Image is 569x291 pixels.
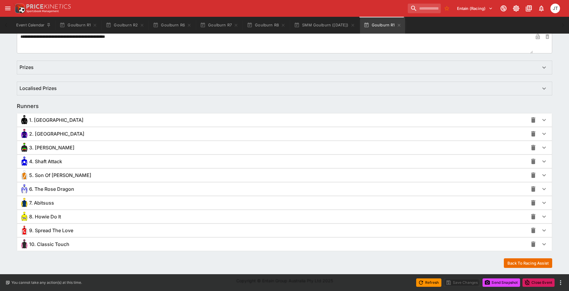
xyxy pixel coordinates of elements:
div: Josh Tanner [550,4,560,13]
button: Documentation [523,3,534,14]
img: spread-the-love_64x64.png [20,226,29,235]
span: 5. Son Of [PERSON_NAME] [29,172,91,178]
img: Sportsbook Management [26,10,59,13]
button: Send Snapshot [483,278,520,287]
span: 7. Abitsuss [29,200,54,206]
button: Back To Racing Assist [504,258,552,268]
img: PriceKinetics [26,4,71,9]
span: 3. [PERSON_NAME] [29,145,74,151]
img: mary-le-bone_64x64.png [20,143,29,152]
img: abitsuss_64x64.png [20,198,29,208]
span: 10. Classic Touch [29,241,69,247]
button: Goulburn R8 [243,17,289,34]
span: 9. Spread The Love [29,227,73,234]
button: Goulburn R2 [102,17,148,34]
button: Toggle light/dark mode [511,3,522,14]
span: 2. [GEOGRAPHIC_DATA] [29,131,84,137]
button: open drawer [2,3,13,14]
button: Select Tenant [453,4,496,13]
img: the-rose-dragon_64x64.png [20,184,29,194]
button: Goulburn R7 [196,17,242,34]
button: Connected to PK [498,3,509,14]
h5: Runners [17,103,39,109]
button: No Bookmarks [442,4,452,13]
img: howie-do-it_64x64.png [20,212,29,221]
button: Goulburn R1 [56,17,101,34]
img: manwari_64x64.png [20,129,29,139]
input: search [408,4,441,13]
span: 1. [GEOGRAPHIC_DATA] [29,117,83,123]
img: PriceKinetics Logo [13,2,25,14]
span: 8. Howie Do It [29,214,61,220]
img: son-of-rubick_64x64.png [20,170,29,180]
button: Goulburn R6 [149,17,195,34]
span: 6. The Rose Dragon [29,186,74,192]
p: You cannot take any action(s) at this time. [11,280,82,285]
button: Event Calendar [13,17,55,34]
button: Josh Tanner [549,2,562,15]
button: Refresh [416,278,441,287]
img: capocola_64x64.png [20,115,29,125]
h6: Prizes [20,64,34,70]
span: 4. Shaft Attack [29,158,62,165]
button: Notifications [536,3,547,14]
img: shaft-attack_64x64.png [20,157,29,166]
button: SMM Goulburn ([DATE]) [290,17,359,34]
button: more [557,279,564,286]
button: Close Event [522,278,555,287]
h6: Localised Prizes [20,85,57,91]
button: Goulburn R1 [360,17,405,34]
img: classic-touch_64x64.png [20,239,29,249]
